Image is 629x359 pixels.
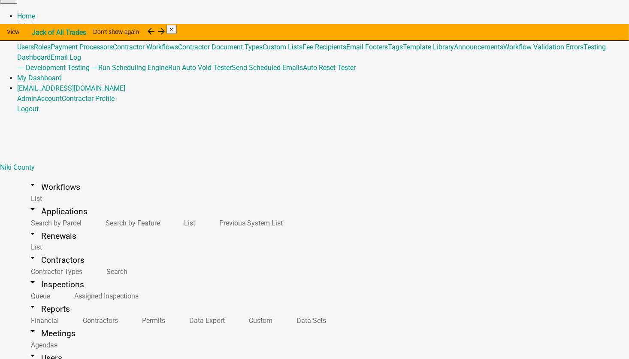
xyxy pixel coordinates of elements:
[17,250,95,270] a: arrow_drop_downContractors
[302,43,346,51] a: Fee Recipients
[17,226,87,246] a: arrow_drop_downRenewals
[454,43,503,51] a: Announcements
[17,42,629,73] div: Global487
[303,64,356,72] a: Auto Reset Tester
[178,43,263,51] a: Contractor Document Types
[62,94,115,103] a: Contractor Profile
[166,25,177,34] button: Close
[17,84,125,92] a: [EMAIL_ADDRESS][DOMAIN_NAME]
[283,311,336,330] a: Data Sets
[17,214,92,232] a: Search by Parcel
[17,64,98,72] a: ---- Development Testing ----
[98,64,168,72] a: Run Scheduling Engine
[503,43,584,51] a: Workflow Validation Errors
[232,64,303,72] a: Send Scheduled Emails
[17,299,80,319] a: arrow_drop_downReports
[17,12,35,20] a: Home
[263,43,302,51] a: Custom Lists
[69,311,128,330] a: Contractors
[27,301,38,312] i: arrow_drop_down
[17,22,37,30] a: Admin
[27,228,38,239] i: arrow_drop_down
[128,311,175,330] a: Permits
[51,53,81,61] a: Email Log
[17,274,94,295] a: arrow_drop_downInspections
[346,43,388,51] a: Email Footers
[17,336,68,354] a: Agendas
[17,311,69,330] a: Financial
[60,287,149,305] a: Assigned Inspections
[17,262,93,281] a: Contractor Types
[206,214,293,232] a: Previous System List
[93,262,138,281] a: Search
[170,26,173,33] span: ×
[34,43,51,51] a: Roles
[170,214,206,232] a: List
[17,189,52,208] a: List
[17,323,86,344] a: arrow_drop_downMeetings
[235,311,283,330] a: Custom
[86,24,146,40] button: Don't show again
[146,26,156,37] i: arrow_back
[156,26,166,37] i: arrow_forward
[17,238,52,256] a: List
[51,43,113,51] a: Payment Processors
[37,94,62,103] a: Account
[27,277,38,287] i: arrow_drop_down
[92,214,170,232] a: Search by Feature
[17,94,629,114] div: [EMAIL_ADDRESS][DOMAIN_NAME]
[27,179,38,190] i: arrow_drop_down
[17,105,39,113] a: Logout
[27,253,38,263] i: arrow_drop_down
[175,311,235,330] a: Data Export
[32,28,86,37] strong: Jack of All Trades
[113,43,178,51] a: Contractor Workflows
[17,94,37,103] a: Admin
[27,204,38,214] i: arrow_drop_down
[27,326,38,336] i: arrow_drop_down
[17,177,91,197] a: arrow_drop_downWorkflows
[17,43,34,51] a: Users
[17,74,62,82] a: My Dashboard
[403,43,454,51] a: Template Library
[388,43,403,51] a: Tags
[168,64,232,72] a: Run Auto Void Tester
[17,287,60,305] a: Queue
[17,201,98,222] a: arrow_drop_downApplications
